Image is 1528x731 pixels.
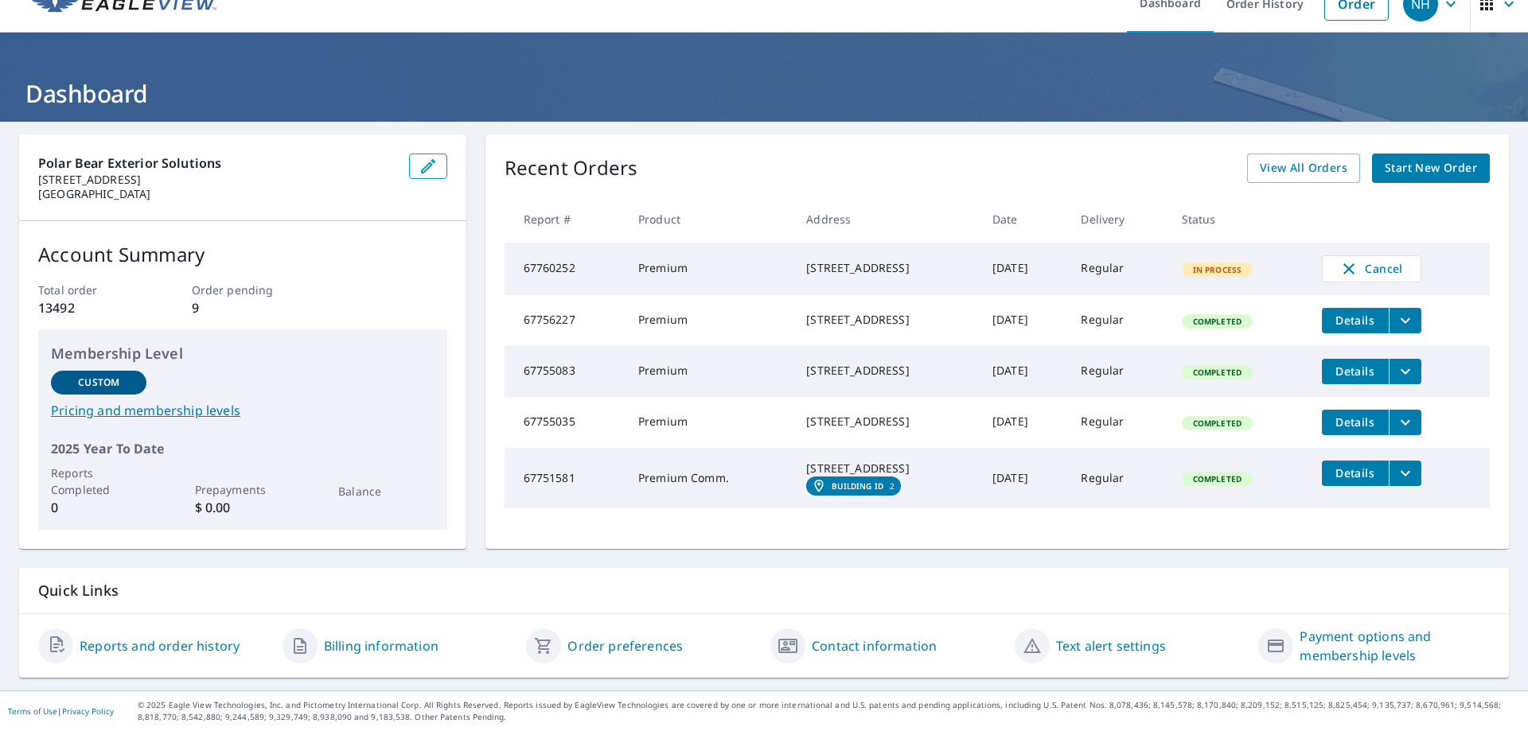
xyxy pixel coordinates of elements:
button: detailsBtn-67756227 [1322,308,1389,333]
span: Details [1331,364,1379,379]
td: [DATE] [980,243,1068,295]
td: [DATE] [980,397,1068,448]
p: [GEOGRAPHIC_DATA] [38,187,396,201]
th: Report # [505,196,626,243]
p: | [8,706,114,716]
p: 13492 [38,298,140,317]
p: Membership Level [51,343,435,364]
div: [STREET_ADDRESS] [806,461,967,476]
p: © 2025 Eagle View Technologies, Inc. and Pictometry International Corp. All Rights Reserved. Repo... [138,699,1520,723]
h1: Dashboard [19,77,1509,110]
td: 67751581 [505,448,626,508]
p: Balance [338,483,434,500]
p: Recent Orders [505,154,638,183]
a: Order preferences [567,636,683,655]
td: [DATE] [980,295,1068,346]
a: Privacy Policy [62,706,114,717]
p: [STREET_ADDRESS] [38,173,396,187]
span: Completed [1183,316,1251,327]
span: In Process [1183,264,1252,275]
a: Billing information [324,636,439,655]
p: Order pending [192,282,294,298]
td: Premium [626,295,793,346]
td: Regular [1068,295,1168,346]
span: Completed [1183,367,1251,378]
button: filesDropdownBtn-67755035 [1389,410,1421,435]
span: View All Orders [1260,158,1347,178]
td: Regular [1068,346,1168,397]
button: Cancel [1322,255,1421,282]
button: filesDropdownBtn-67756227 [1389,308,1421,333]
td: 67755035 [505,397,626,448]
span: Completed [1183,473,1251,484]
a: Pricing and membership levels [51,401,435,420]
a: Payment options and membership levels [1300,627,1490,665]
p: 2025 Year To Date [51,439,435,458]
td: 67756227 [505,295,626,346]
td: Premium Comm. [626,448,793,508]
td: [DATE] [980,346,1068,397]
p: Total order [38,282,140,298]
p: $ 0.00 [195,498,290,517]
p: Prepayments [195,481,290,498]
td: 67755083 [505,346,626,397]
span: Details [1331,465,1379,480]
p: Account Summary [38,240,447,269]
a: Reports and order history [80,636,240,655]
a: Start New Order [1372,154,1490,183]
td: [DATE] [980,448,1068,508]
td: Premium [626,397,793,448]
span: Start New Order [1385,158,1477,178]
div: [STREET_ADDRESS] [806,260,967,276]
td: Regular [1068,448,1168,508]
a: View All Orders [1247,154,1360,183]
a: Terms of Use [8,706,57,717]
button: filesDropdownBtn-67755083 [1389,359,1421,384]
th: Product [626,196,793,243]
td: Regular [1068,397,1168,448]
td: Premium [626,346,793,397]
p: Polar Bear Exterior Solutions [38,154,396,173]
span: Details [1331,313,1379,328]
a: Text alert settings [1056,636,1166,655]
span: Completed [1183,418,1251,429]
th: Date [980,196,1068,243]
span: Cancel [1339,259,1405,278]
th: Status [1169,196,1309,243]
a: Building ID2 [806,476,901,496]
a: Contact information [812,636,937,655]
td: Regular [1068,243,1168,295]
button: detailsBtn-67755083 [1322,359,1389,384]
button: detailsBtn-67755035 [1322,410,1389,435]
p: Quick Links [38,581,1490,601]
div: [STREET_ADDRESS] [806,363,967,379]
button: detailsBtn-67751581 [1322,461,1389,486]
td: 67760252 [505,243,626,295]
th: Address [793,196,980,243]
em: Building ID [832,481,883,491]
p: Reports Completed [51,465,146,498]
p: 0 [51,498,146,517]
td: Premium [626,243,793,295]
p: Custom [78,375,119,390]
div: [STREET_ADDRESS] [806,414,967,430]
th: Delivery [1068,196,1168,243]
div: [STREET_ADDRESS] [806,312,967,328]
button: filesDropdownBtn-67751581 [1389,461,1421,486]
p: 9 [192,298,294,317]
span: Details [1331,414,1379,430]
